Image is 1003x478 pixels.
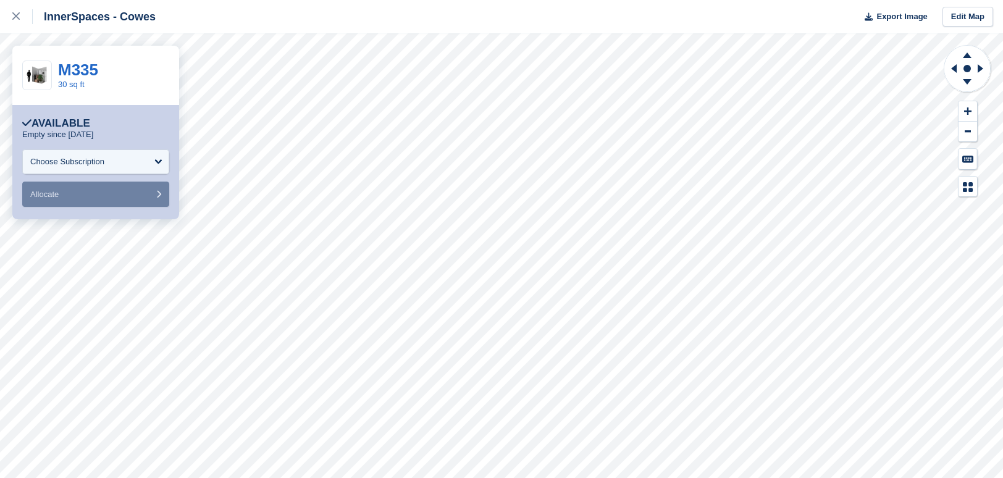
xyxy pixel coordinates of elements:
a: Edit Map [942,7,993,27]
button: Map Legend [959,177,977,197]
span: Export Image [876,10,927,23]
div: InnerSpaces - Cowes [33,9,156,24]
button: Zoom In [959,101,977,122]
button: Export Image [857,7,928,27]
div: Choose Subscription [30,156,104,168]
button: Zoom Out [959,122,977,142]
p: Empty since [DATE] [22,130,93,140]
a: 30 sq ft [58,80,85,89]
a: M335 [58,61,98,79]
div: Available [22,117,90,130]
span: Allocate [30,190,59,199]
button: Allocate [22,182,169,207]
img: 30-sqft-unit.jpg [23,65,51,86]
button: Keyboard Shortcuts [959,149,977,169]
